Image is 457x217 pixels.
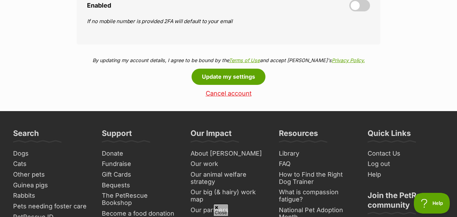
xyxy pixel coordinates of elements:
a: How to Find the Right Dog Trainer [276,169,358,187]
a: Rabbits [10,190,92,201]
a: Cancel account [77,90,380,97]
a: Our animal welfare strategy [188,169,270,187]
h3: Our Impact [191,128,232,142]
h3: Resources [279,128,318,142]
a: Library [276,148,358,159]
p: If no mobile number is provided 2FA will default to your email [87,18,370,26]
a: Terms of Use [229,57,260,63]
a: Gift Cards [99,169,181,180]
a: Dogs [10,148,92,159]
iframe: Help Scout Beacon - Open [414,193,450,214]
a: Fundraise [99,159,181,169]
a: Guinea pigs [10,180,92,191]
a: What is compassion fatigue? [276,187,358,205]
a: Log out [365,159,447,169]
a: Privacy Policy. [332,57,365,63]
a: The PetRescue Bookshop [99,190,181,208]
h3: Quick Links [368,128,411,142]
a: Donate [99,148,181,159]
a: Help [365,169,447,180]
h3: Join the PetRescue community [368,190,444,214]
a: Contact Us [365,148,447,159]
a: Other pets [10,169,92,180]
a: Pets needing foster care [10,201,92,212]
a: Our partners [188,205,270,216]
a: Our big (& hairy) work map [188,187,270,205]
a: Cats [10,159,92,169]
a: About [PERSON_NAME] [188,148,270,159]
p: By updating my account details, I agree to be bound by the and accept [PERSON_NAME]'s [77,57,380,64]
a: Our work [188,159,270,169]
a: FAQ [276,159,358,169]
button: Update my settings [192,69,265,85]
h3: Search [13,128,39,142]
a: Bequests [99,180,181,191]
h3: Support [102,128,132,142]
span: Enabled [87,2,111,9]
span: Close [213,204,228,216]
